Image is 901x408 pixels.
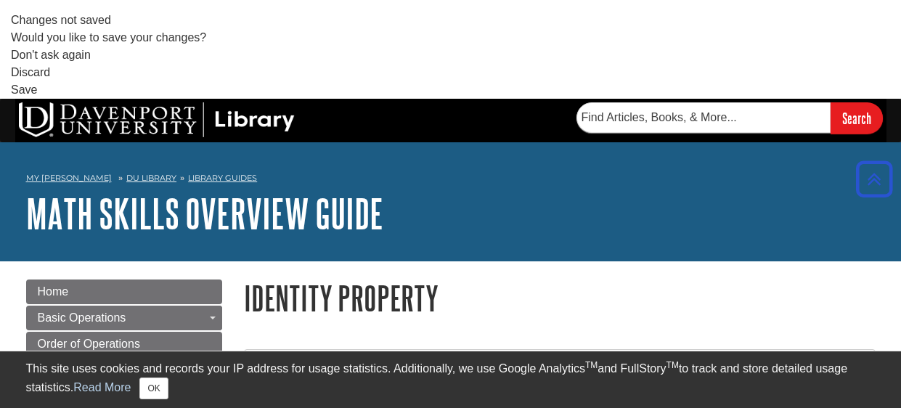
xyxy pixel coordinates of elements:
[139,378,168,399] button: Close
[38,311,126,324] span: Basic Operations
[851,169,897,189] a: Back to Top
[585,360,598,370] sup: TM
[666,360,679,370] sup: TM
[26,168,876,192] nav: breadcrumb
[19,102,295,137] img: DU Library
[244,280,876,317] h1: Identity Property
[576,102,883,134] form: Searches DU Library's articles, books, and more
[188,173,257,183] a: Library Guides
[26,280,222,304] a: Home
[26,332,222,356] a: Order of Operations
[576,102,831,133] input: Find Articles, Books, & More...
[38,338,140,350] span: Order of Operations
[26,191,383,236] a: Math Skills Overview Guide
[831,102,883,134] input: Search
[26,172,112,184] a: My [PERSON_NAME]
[126,173,176,183] a: DU Library
[73,381,131,393] a: Read More
[26,360,876,399] div: This site uses cookies and records your IP address for usage statistics. Additionally, we use Goo...
[26,306,222,330] a: Basic Operations
[245,350,875,388] h2: What does it mean?
[38,285,69,298] span: Home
